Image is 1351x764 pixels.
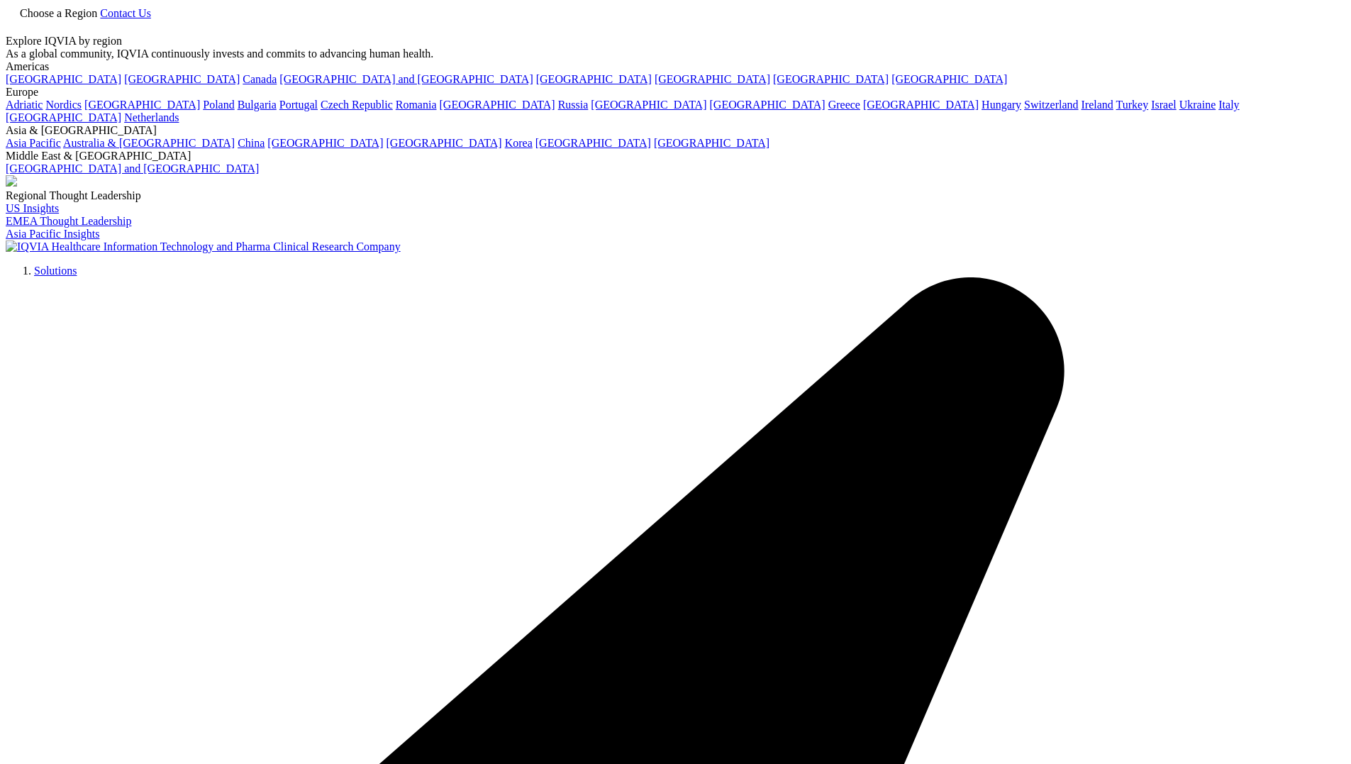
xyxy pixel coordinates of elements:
[1024,99,1078,111] a: Switzerland
[34,265,77,277] a: Solutions
[535,137,651,149] a: [GEOGRAPHIC_DATA]
[124,111,179,123] a: Netherlands
[124,73,240,85] a: [GEOGRAPHIC_DATA]
[6,162,259,175] a: [GEOGRAPHIC_DATA] and [GEOGRAPHIC_DATA]
[6,35,1345,48] div: Explore IQVIA by region
[654,137,769,149] a: [GEOGRAPHIC_DATA]
[396,99,437,111] a: Romania
[6,111,121,123] a: [GEOGRAPHIC_DATA]
[63,137,235,149] a: Australia & [GEOGRAPHIC_DATA]
[279,99,318,111] a: Portugal
[710,99,825,111] a: [GEOGRAPHIC_DATA]
[828,99,860,111] a: Greece
[773,73,889,85] a: [GEOGRAPHIC_DATA]
[238,137,265,149] a: China
[203,99,234,111] a: Poland
[6,175,17,187] img: 2093_analyzing-data-using-big-screen-display-and-laptop.png
[1082,99,1113,111] a: Ireland
[891,73,1007,85] a: [GEOGRAPHIC_DATA]
[1218,99,1239,111] a: Italy
[100,7,151,19] a: Contact Us
[591,99,706,111] a: [GEOGRAPHIC_DATA]
[84,99,200,111] a: [GEOGRAPHIC_DATA]
[321,99,393,111] a: Czech Republic
[1151,99,1177,111] a: Israel
[440,99,555,111] a: [GEOGRAPHIC_DATA]
[1179,99,1216,111] a: Ukraine
[6,202,59,214] a: US Insights
[863,99,979,111] a: [GEOGRAPHIC_DATA]
[6,137,61,149] a: Asia Pacific
[267,137,383,149] a: [GEOGRAPHIC_DATA]
[243,73,277,85] a: Canada
[6,99,43,111] a: Adriatic
[6,73,121,85] a: [GEOGRAPHIC_DATA]
[387,137,502,149] a: [GEOGRAPHIC_DATA]
[6,228,99,240] a: Asia Pacific Insights
[6,86,1345,99] div: Europe
[6,215,131,227] a: EMEA Thought Leadership
[982,99,1021,111] a: Hungary
[279,73,533,85] a: [GEOGRAPHIC_DATA] and [GEOGRAPHIC_DATA]
[558,99,589,111] a: Russia
[1116,99,1149,111] a: Turkey
[20,7,97,19] span: Choose a Region
[655,73,770,85] a: [GEOGRAPHIC_DATA]
[6,189,1345,202] div: Regional Thought Leadership
[238,99,277,111] a: Bulgaria
[45,99,82,111] a: Nordics
[6,124,1345,137] div: Asia & [GEOGRAPHIC_DATA]
[505,137,533,149] a: Korea
[6,48,1345,60] div: As a global community, IQVIA continuously invests and commits to advancing human health.
[6,150,1345,162] div: Middle East & [GEOGRAPHIC_DATA]
[6,240,401,253] img: IQVIA Healthcare Information Technology and Pharma Clinical Research Company
[6,60,1345,73] div: Americas
[536,73,652,85] a: [GEOGRAPHIC_DATA]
